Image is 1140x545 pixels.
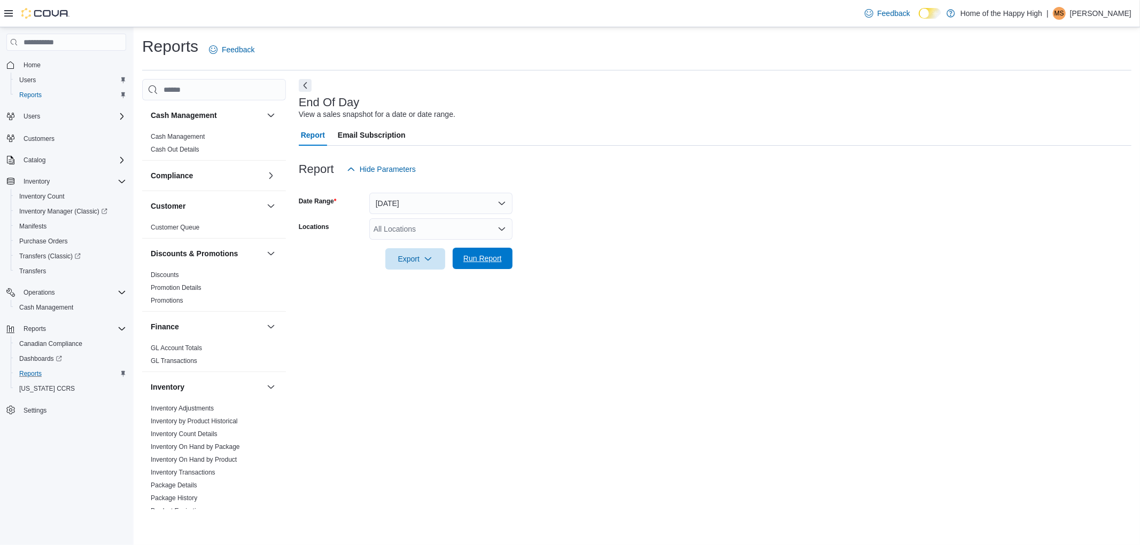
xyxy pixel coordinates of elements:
a: Inventory Manager (Classic) [15,205,112,218]
span: Settings [19,404,126,417]
a: Transfers [15,265,50,278]
span: Users [15,74,126,86]
a: Dashboards [15,352,66,365]
a: Reports [15,89,46,101]
a: GL Transactions [151,357,197,365]
span: Operations [19,286,126,299]
div: Cash Management [142,130,286,160]
a: Product Expirations [151,507,206,515]
a: Cash Management [151,133,205,140]
a: Inventory Manager (Classic) [11,204,130,219]
span: Catalog [24,156,45,164]
span: Transfers (Classic) [15,250,126,263]
h1: Reports [142,36,198,57]
span: Users [19,76,36,84]
button: Discounts & Promotions [265,247,277,260]
span: Customer Queue [151,223,199,232]
a: Inventory Adjustments [151,405,214,412]
span: Package History [151,494,197,502]
button: [US_STATE] CCRS [11,381,130,396]
a: GL Account Totals [151,344,202,352]
a: Inventory On Hand by Product [151,456,237,463]
p: Home of the Happy High [960,7,1042,20]
button: Customers [2,130,130,146]
span: Operations [24,288,55,297]
span: Reports [15,89,126,101]
span: Transfers (Classic) [19,252,81,260]
button: Discounts & Promotions [151,248,262,259]
label: Date Range [299,197,337,206]
span: Reports [19,322,126,335]
button: Inventory Count [11,189,130,204]
input: Dark Mode [919,8,941,19]
a: Cash Management [15,301,77,314]
span: Canadian Compliance [15,337,126,350]
span: Hide Parameters [360,164,416,175]
a: Promotions [151,297,183,304]
button: Operations [2,285,130,300]
span: Catalog [19,154,126,167]
span: Purchase Orders [19,237,68,246]
button: Hide Parameters [343,159,420,180]
a: Inventory by Product Historical [151,417,238,425]
span: Package Details [151,481,197,489]
a: Cash Out Details [151,146,199,153]
a: Feedback [205,39,259,60]
button: Operations [19,286,59,299]
a: Customer Queue [151,224,199,231]
p: | [1046,7,1049,20]
img: Cova [21,8,69,19]
span: Reports [19,369,42,378]
button: Catalog [2,153,130,168]
button: Finance [151,321,262,332]
span: Home [19,58,126,72]
button: Settings [2,402,130,418]
span: Inventory Manager (Classic) [19,207,107,216]
span: Inventory On Hand by Package [151,443,240,451]
div: View a sales snapshot for a date or date range. [299,109,455,120]
span: Home [24,61,41,69]
span: Inventory [19,175,126,188]
button: Next [299,79,312,92]
span: Users [19,110,126,123]
button: Purchase Orders [11,234,130,249]
nav: Complex example [6,53,126,446]
a: Inventory Count Details [151,430,218,438]
span: Inventory Count [19,192,65,201]
span: [US_STATE] CCRS [19,384,75,393]
span: Inventory [24,177,50,186]
button: Inventory [151,382,262,392]
span: Reports [24,325,46,333]
a: [US_STATE] CCRS [15,382,79,395]
div: Matthew Sheculski [1053,7,1066,20]
span: Customers [24,135,55,143]
span: Purchase Orders [15,235,126,248]
button: Inventory [2,174,130,189]
span: Dashboards [19,354,62,363]
span: Manifests [15,220,126,233]
button: Export [385,248,445,270]
span: Settings [24,406,46,415]
span: Run Report [463,253,502,264]
button: Catalog [19,154,50,167]
a: Inventory Count [15,190,69,203]
span: Transfers [15,265,126,278]
span: Cash Management [151,132,205,141]
p: [PERSON_NAME] [1070,7,1131,20]
span: Transfers [19,267,46,275]
a: Canadian Compliance [15,337,87,350]
span: Export [392,248,439,270]
button: Run Report [453,248,513,269]
button: Reports [11,88,130,102]
button: Open list of options [498,225,506,233]
button: Users [11,73,130,88]
span: Product Expirations [151,507,206,515]
span: Cash Out Details [151,145,199,154]
a: Promotion Details [151,284,201,291]
span: Inventory Adjustments [151,404,214,413]
a: Package Details [151,481,197,489]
